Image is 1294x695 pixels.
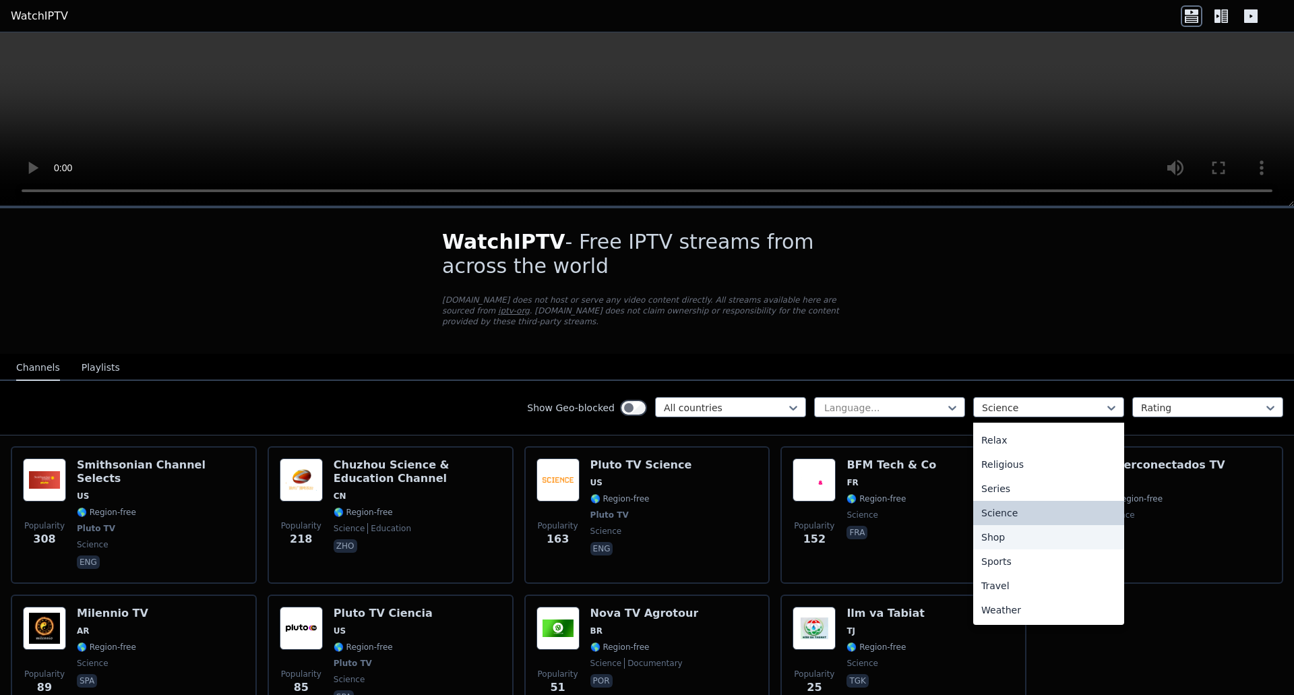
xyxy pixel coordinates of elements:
[77,607,148,620] h6: Milennio TV
[23,607,66,650] img: Milennio TV
[590,510,629,520] span: Pluto TV
[334,539,357,553] p: zho
[590,642,650,653] span: 🌎 Region-free
[77,507,136,518] span: 🌎 Region-free
[973,598,1124,622] div: Weather
[33,531,55,547] span: 308
[77,491,89,502] span: US
[794,669,834,679] span: Popularity
[538,669,578,679] span: Popularity
[16,355,60,381] button: Channels
[846,607,925,620] h6: Ilm va Tabiat
[547,531,569,547] span: 163
[77,458,245,485] h6: Smithsonian Channel Selects
[77,523,115,534] span: Pluto TV
[793,458,836,502] img: BFM Tech & Co
[281,669,321,679] span: Popularity
[498,306,530,315] a: iptv-org
[77,555,100,569] p: eng
[803,531,826,547] span: 152
[280,458,323,502] img: Chuzhou Science & Education Channel
[794,520,834,531] span: Popularity
[1103,493,1163,504] span: 🌎 Region-free
[590,658,622,669] span: science
[334,607,433,620] h6: Pluto TV Ciencia
[590,526,622,537] span: science
[973,501,1124,525] div: Science
[77,658,109,669] span: science
[590,477,603,488] span: US
[77,642,136,653] span: 🌎 Region-free
[538,520,578,531] span: Popularity
[590,626,603,636] span: BR
[973,428,1124,452] div: Relax
[281,520,321,531] span: Popularity
[334,523,365,534] span: science
[846,458,936,472] h6: BFM Tech & Co
[334,507,393,518] span: 🌎 Region-free
[442,230,565,253] span: WatchIPTV
[527,401,615,415] label: Show Geo-blocked
[334,491,346,502] span: CN
[82,355,120,381] button: Playlists
[23,458,66,502] img: Smithsonian Channel Selects
[334,626,346,636] span: US
[846,493,906,504] span: 🌎 Region-free
[280,607,323,650] img: Pluto TV Ciencia
[846,626,855,636] span: TJ
[973,452,1124,477] div: Religious
[334,642,393,653] span: 🌎 Region-free
[334,658,372,669] span: Pluto TV
[77,626,90,636] span: AR
[846,526,867,539] p: fra
[973,477,1124,501] div: Series
[24,520,65,531] span: Popularity
[536,458,580,502] img: Pluto TV Science
[846,658,878,669] span: science
[846,510,878,520] span: science
[590,607,699,620] h6: Nova TV Agrotour
[624,658,683,669] span: documentary
[973,549,1124,574] div: Sports
[442,230,852,278] h1: - Free IPTV streams from across the world
[793,607,836,650] img: Ilm va Tabiat
[334,674,365,685] span: science
[77,674,97,688] p: spa
[442,295,852,327] p: [DOMAIN_NAME] does not host or serve any video content directly. All streams available here are s...
[590,493,650,504] span: 🌎 Region-free
[290,531,312,547] span: 218
[590,542,613,555] p: eng
[1103,458,1225,472] h6: Hiperconectados TV
[334,458,501,485] h6: Chuzhou Science & Education Channel
[536,607,580,650] img: Nova TV Agrotour
[77,539,109,550] span: science
[590,674,613,688] p: por
[973,574,1124,598] div: Travel
[11,8,68,24] a: WatchIPTV
[590,458,692,472] h6: Pluto TV Science
[846,477,858,488] span: FR
[973,525,1124,549] div: Shop
[24,669,65,679] span: Popularity
[846,642,906,653] span: 🌎 Region-free
[367,523,411,534] span: education
[846,674,869,688] p: tgk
